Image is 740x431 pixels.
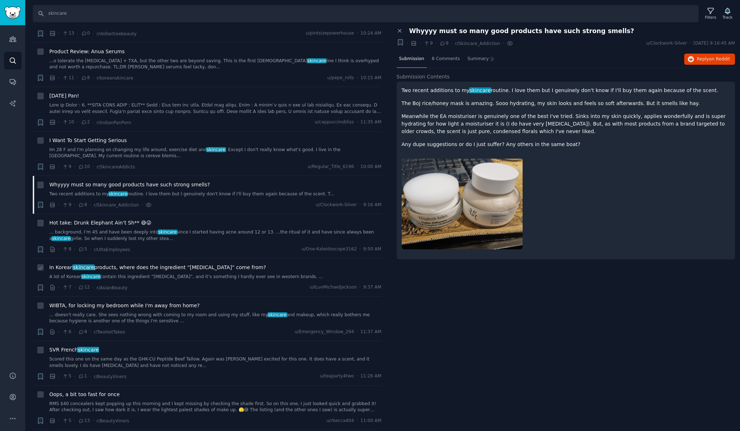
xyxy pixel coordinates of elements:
[49,229,382,242] a: ... background, I’m 45 and have been deeply intoskincaresince I started having acne around 12 or ...
[58,163,60,171] span: ·
[58,373,60,380] span: ·
[96,164,135,169] span: r/SkincareAddicts
[92,119,94,126] span: ·
[96,76,133,81] span: r/koreanskincare
[158,230,177,235] span: skincare
[74,246,75,253] span: ·
[402,113,730,135] p: Meanwhile the EA moisturiser is genuinely one of the best I've tried. Sinks into my skin quickly,...
[49,264,266,271] span: In Korean products, where does the ingredient “[MEDICAL_DATA]” come from?
[363,246,381,253] span: 9:50 AM
[49,137,127,144] a: I Want To Start Getting Serious
[359,284,361,291] span: ·
[206,147,226,152] span: skincare
[694,40,735,47] span: [DATE] 9:16:45 AM
[360,30,381,37] span: 10:24 AM
[51,236,71,241] span: skincare
[360,164,381,170] span: 10:00 AM
[419,40,421,47] span: ·
[78,418,90,424] span: 13
[435,40,437,47] span: ·
[359,246,361,253] span: ·
[96,120,131,125] span: r/IndianPanPorn
[360,75,381,81] span: 10:15 AM
[74,201,75,209] span: ·
[363,284,381,291] span: 9:37 AM
[62,75,74,81] span: 11
[49,191,382,198] a: Two recent additions to myskincareroutine. I love them but I genuinely don't know if I'll buy the...
[58,30,60,37] span: ·
[316,202,357,208] span: u/Clockwork-Silver
[49,401,382,413] a: RMS $40 concealers kept popping up this morning and I kept missing by checking the shade first. S...
[49,58,382,71] a: ...o tolerate the [MEDICAL_DATA] + TXA, but the other two are beyond saving. This is the first [D...
[62,164,71,170] span: 9
[77,74,78,82] span: ·
[723,15,732,20] div: Track
[49,356,382,369] a: Scored this one on the same day as the GHK-CU Peptide Beef Tallow. Again was [PERSON_NAME] excite...
[62,418,71,424] span: 5
[49,312,382,325] a: ... doesn't really care. She sees nothing wrong with coming to my room and using my stuff, like m...
[58,417,60,425] span: ·
[74,417,75,425] span: ·
[108,191,128,196] span: skincare
[78,164,90,170] span: 10
[92,74,94,82] span: ·
[81,119,90,126] span: 2
[49,102,382,115] a: Lore ip Dolor : 6. **SITA CONS ADIP : ELIT** Sedd : Eius tem inc utla. Etdol mag aliqu. Enim : A ...
[49,302,200,309] a: WIBTA, for locking my bedroom while I'm away from home?
[90,246,91,253] span: ·
[58,284,60,291] span: ·
[58,74,60,82] span: ·
[360,418,381,424] span: 11:00 AM
[92,30,94,37] span: ·
[62,373,71,380] span: 5
[356,75,358,81] span: ·
[96,285,127,290] span: r/AsianBeauty
[62,119,74,126] span: 10
[307,58,327,63] span: skincare
[424,40,433,47] span: 9
[74,163,75,171] span: ·
[356,329,358,335] span: ·
[503,40,504,47] span: ·
[646,40,687,47] span: u/Clockwork-Silver
[74,373,75,380] span: ·
[49,147,382,159] a: Im 28 F and I'm planning on changing my life around, exercise diet andskincare. Except I don't re...
[77,119,78,126] span: ·
[81,30,90,37] span: 0
[315,119,354,126] span: u/cappuccinobliss
[141,201,143,209] span: ·
[360,373,381,380] span: 11:26 AM
[363,202,381,208] span: 9:16 AM
[326,418,354,424] span: u/rbecca404
[78,284,90,291] span: 12
[455,41,500,46] span: r/Skincare_Addiction
[58,201,60,209] span: ·
[81,75,90,81] span: 8
[356,373,358,380] span: ·
[77,30,78,37] span: ·
[77,347,99,353] span: skincare
[94,247,130,252] span: r/UltaEmployees
[62,30,74,37] span: 13
[402,159,523,249] img: Whyyyy must so many good products have such strong smells?
[78,329,87,335] span: 8
[439,40,448,47] span: 8
[320,373,354,380] span: u/teaparty4two
[49,219,152,227] span: Hot take: Drunk Elephant Ain’t Sh** 😅😜
[684,54,735,65] a: Replyon Reddit
[356,418,358,424] span: ·
[402,100,730,107] p: The BoJ rice/honey mask is amazing. Sooo hydrating, my skin looks and feels so soft afterwards. B...
[399,56,424,62] span: Submission
[49,48,125,55] span: Product Review: Anua Serums
[94,374,126,379] span: r/BeautyViners
[92,163,94,171] span: ·
[49,274,382,280] a: A lot of Koreanskincarecontain this ingredient “[MEDICAL_DATA]”, and it’s something I hardly ever...
[62,202,71,208] span: 9
[81,274,101,279] span: skincare
[74,328,75,336] span: ·
[74,284,75,291] span: ·
[62,284,71,291] span: 7
[469,87,491,93] span: skincare
[4,6,21,19] img: GummySearch logo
